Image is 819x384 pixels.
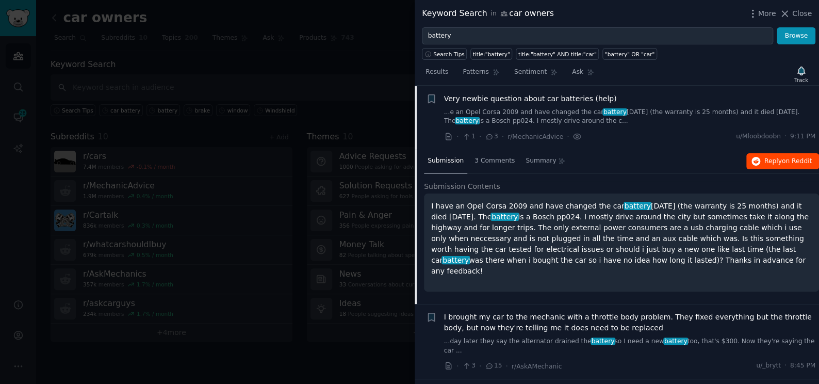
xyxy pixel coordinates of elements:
[485,361,502,371] span: 15
[764,157,812,166] span: Reply
[490,213,519,221] span: battery
[456,361,458,372] span: ·
[602,108,627,116] span: battery
[736,132,781,141] span: u/Mloobdoobn
[444,337,816,355] a: ...day later they say the alternator drained thebatteryso I need a newbatterytoo, that's $300. No...
[462,361,475,371] span: 3
[463,68,488,77] span: Patterns
[624,202,652,210] span: battery
[526,156,556,166] span: Summary
[605,51,654,58] div: "battery" OR "car"
[462,132,475,141] span: 1
[428,156,464,166] span: Submission
[444,108,816,126] a: ...e an Opel Corsa 2009 and have changed the carbattery[DATE] (the warranty is 25 months) and it ...
[479,361,481,372] span: ·
[470,48,512,60] a: title:"battery"
[479,131,481,142] span: ·
[422,27,773,45] input: Try a keyword related to your business
[422,7,554,20] div: Keyword Search car owners
[422,64,452,85] a: Results
[424,181,500,192] span: Submission Contents
[514,68,547,77] span: Sentiment
[779,8,812,19] button: Close
[518,51,597,58] div: title:"battery" AND title:"car"
[431,201,812,277] p: I have an Opel Corsa 2009 and have changed the car [DATE] (the warranty is 25 months) and it died...
[459,64,503,85] a: Patterns
[567,131,569,142] span: ·
[455,117,480,124] span: battery
[784,132,787,141] span: ·
[490,9,496,19] span: in
[572,68,583,77] span: Ask
[790,361,815,371] span: 8:45 PM
[507,133,563,140] span: r/MechanicAdvice
[602,48,657,60] a: "battery" OR "car"
[433,51,465,58] span: Search Tips
[474,156,515,166] span: 3 Comments
[663,338,688,345] span: battery
[747,8,776,19] button: More
[792,8,812,19] span: Close
[444,93,617,104] a: Very newbie question about car batteries (help)
[790,132,815,141] span: 9:11 PM
[794,76,808,84] div: Track
[784,361,787,371] span: ·
[516,48,599,60] a: title:"battery" AND title:"car"
[441,256,470,264] span: battery
[485,132,498,141] span: 3
[511,64,561,85] a: Sentiment
[502,131,504,142] span: ·
[422,48,467,60] button: Search Tips
[777,27,815,45] button: Browse
[425,68,448,77] span: Results
[591,338,615,345] span: battery
[505,361,507,372] span: ·
[473,51,510,58] div: title:"battery"
[791,63,812,85] button: Track
[568,64,598,85] a: Ask
[456,131,458,142] span: ·
[756,361,781,371] span: u/_brytt
[512,363,562,370] span: r/AskAMechanic
[782,157,812,165] span: on Reddit
[758,8,776,19] span: More
[444,312,816,333] a: I brought my car to the mechanic with a throttle body problem. They fixed everything but the thro...
[746,153,819,170] button: Replyon Reddit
